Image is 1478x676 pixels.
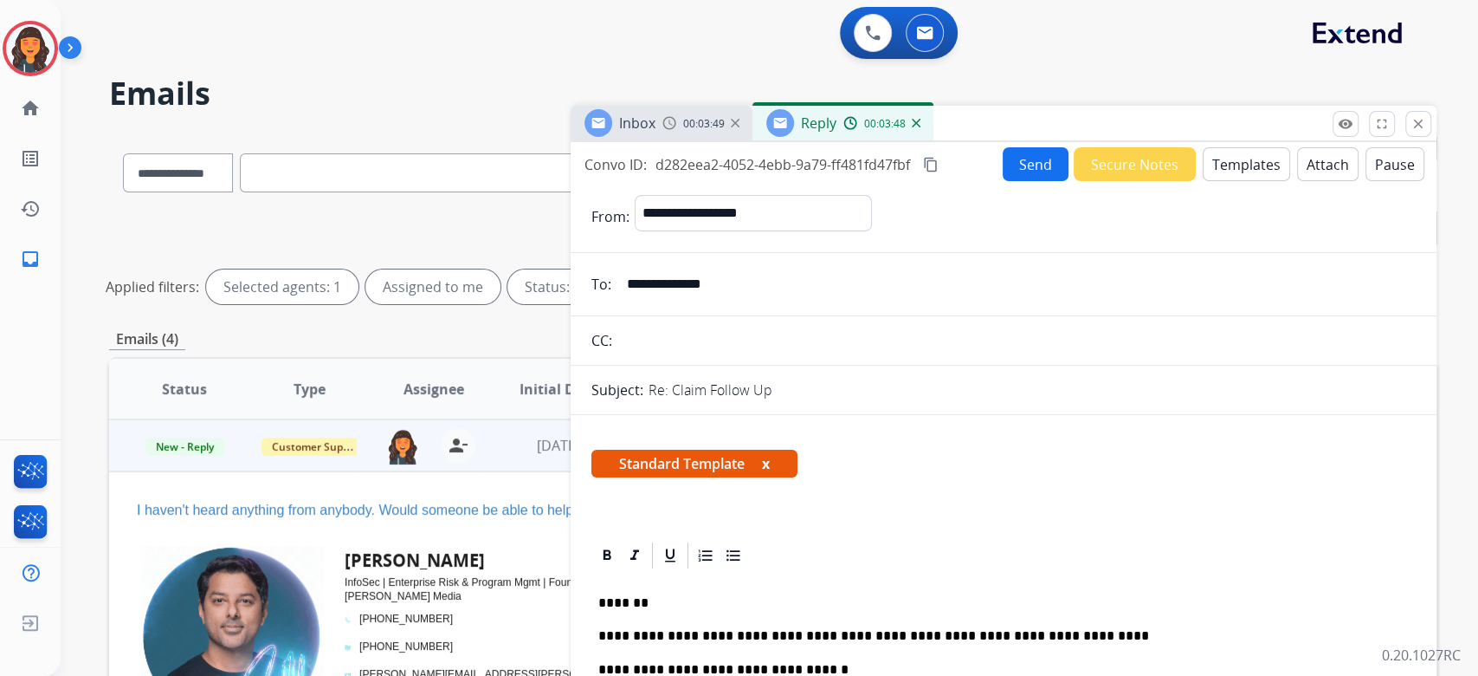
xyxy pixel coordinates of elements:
div: Status: New - Initial [507,270,690,304]
a: [PHONE_NUMBER] [345,611,652,627]
button: Secure Notes [1074,147,1196,181]
div: Underline [657,543,683,569]
span: New - Reply [145,438,224,456]
a: [PHONE_NUMBER] [345,639,652,654]
div: Italic [622,543,648,569]
mat-icon: content_copy [923,157,939,172]
div: Assigned to me [365,270,500,304]
p: Applied filters: [106,276,199,297]
span: 00:03:48 [864,117,906,131]
mat-icon: home [20,98,41,119]
button: Send [1003,147,1068,181]
span: Initial Date [519,379,597,400]
h2: Emails [109,76,1436,111]
span: 00:03:49 [683,117,725,131]
mat-icon: list_alt [20,148,41,169]
mat-icon: fullscreen [1374,116,1390,132]
span: Inbox [619,114,655,133]
mat-icon: person_remove [448,435,468,456]
button: Templates [1203,147,1290,181]
button: x [762,453,770,474]
p: Re: Claim Follow Up [649,380,772,400]
span: Standard Template [591,450,797,478]
p: From: [591,206,629,227]
span: [DATE] [536,436,579,455]
img: +1 (929) 276-1985 [345,617,359,623]
p: To: [591,274,611,295]
mat-icon: inbox [20,249,41,270]
button: Attach [1297,147,1359,181]
img: avatar [6,24,55,73]
mat-icon: history [20,198,41,219]
div: Selected agents: 1 [206,270,358,304]
strong: [PERSON_NAME] [345,549,485,572]
p: CC: [591,330,612,351]
span: Reply [801,114,836,133]
span: Status [162,379,207,400]
img: agent-avatar [385,428,420,465]
mat-icon: remove_red_eye [1338,116,1353,132]
p: 0.20.1027RC [1382,645,1461,666]
span: Assignee [403,379,464,400]
div: I haven't heard anything from anybody. Would someone be able to help me with my claim? [137,500,1159,521]
span: Customer Support [261,438,374,456]
mat-icon: close [1410,116,1426,132]
span: d282eea2-4052-4ebb-9a79-ff481fd47fbf [655,155,910,174]
div: Bold [594,543,620,569]
p: Convo ID: [584,154,647,175]
div: Ordered List [693,543,719,569]
img: +1 646.655.0929 [345,645,359,651]
span: Type [294,379,326,400]
p: Emails (4) [109,328,185,350]
button: Pause [1365,147,1424,181]
p: Subject: [591,380,643,400]
div: Bullet List [720,543,746,569]
span: InfoSec | Enterprise Risk & Program Mgmt | Founder, [PERSON_NAME] Media [345,576,590,602]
